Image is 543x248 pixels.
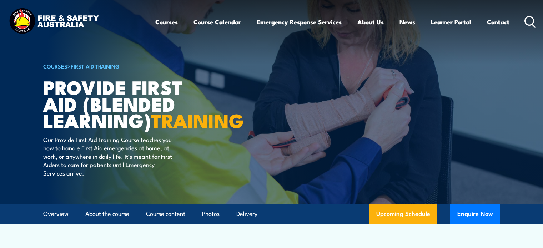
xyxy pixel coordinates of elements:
[43,135,174,177] p: Our Provide First Aid Training Course teaches you how to handle First Aid emergencies at home, at...
[43,62,220,70] h6: >
[85,204,129,223] a: About the course
[236,204,257,223] a: Delivery
[193,12,241,31] a: Course Calendar
[450,204,500,224] button: Enquire Now
[43,204,69,223] a: Overview
[155,12,178,31] a: Courses
[202,204,220,223] a: Photos
[431,12,471,31] a: Learner Portal
[369,204,437,224] a: Upcoming Schedule
[399,12,415,31] a: News
[257,12,342,31] a: Emergency Response Services
[43,62,67,70] a: COURSES
[487,12,509,31] a: Contact
[151,105,244,135] strong: TRAINING
[71,62,120,70] a: First Aid Training
[43,79,220,128] h1: Provide First Aid (Blended Learning)
[357,12,384,31] a: About Us
[146,204,185,223] a: Course content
